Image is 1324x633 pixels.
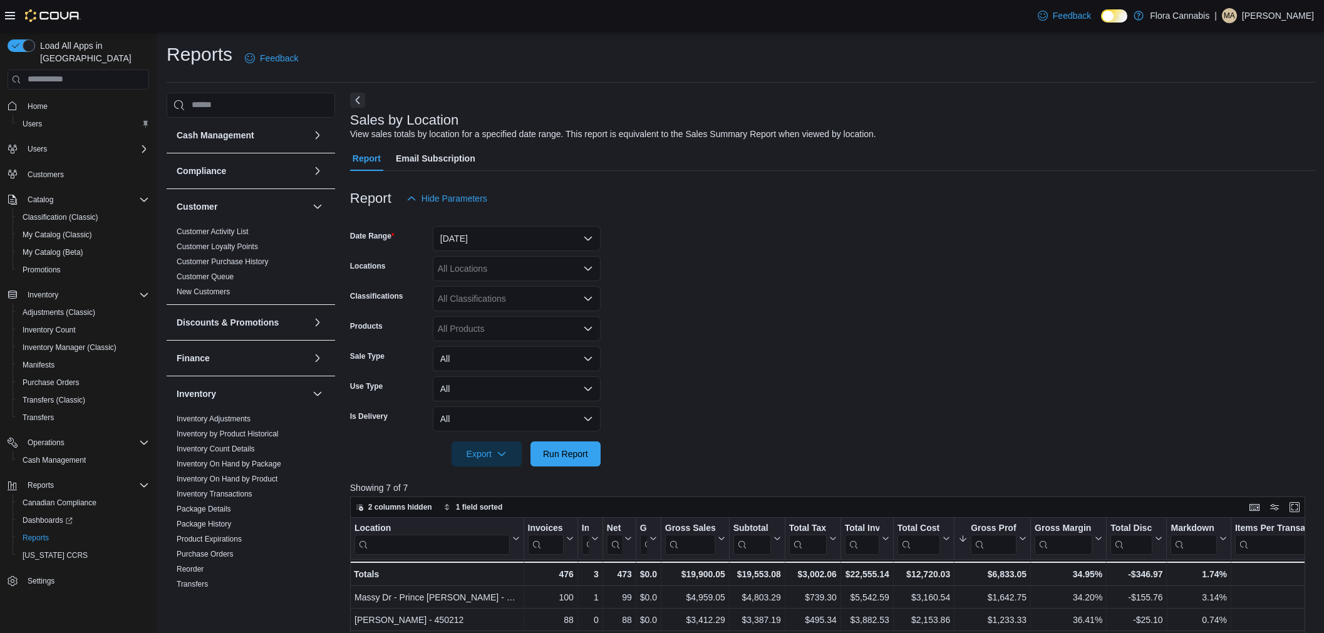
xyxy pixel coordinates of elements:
[350,93,365,108] button: Next
[177,460,281,468] a: Inventory On Hand by Package
[1110,522,1162,554] button: Total Discount
[845,522,879,534] div: Total Invoiced
[368,502,432,512] span: 2 columns hidden
[177,474,277,484] span: Inventory On Hand by Product
[18,453,91,468] a: Cash Management
[733,522,781,554] button: Subtotal
[18,358,149,373] span: Manifests
[177,242,258,252] span: Customer Loyalty Points
[18,210,103,225] a: Classification (Classic)
[527,522,563,534] div: Invoices Sold
[23,98,149,114] span: Home
[354,522,520,554] button: Location
[3,165,154,183] button: Customers
[401,186,492,211] button: Hide Parameters
[1222,8,1237,23] div: Miguel Ambrosio
[177,287,230,296] a: New Customers
[438,500,508,515] button: 1 field sorted
[240,46,303,71] a: Feedback
[177,316,279,329] h3: Discounts & Promotions
[177,520,231,528] a: Package History
[177,242,258,251] a: Customer Loyalty Points
[23,574,59,589] a: Settings
[23,99,53,114] a: Home
[640,612,657,627] div: $0.00
[350,231,395,241] label: Date Range
[18,548,149,563] span: Washington CCRS
[354,522,510,534] div: Location
[23,167,149,182] span: Customers
[13,494,154,512] button: Canadian Compliance
[177,352,210,364] h3: Finance
[23,212,98,222] span: Classification (Classic)
[18,375,149,390] span: Purchase Orders
[13,356,154,374] button: Manifests
[18,305,100,320] a: Adjustments (Classic)
[260,52,298,64] span: Feedback
[18,262,149,277] span: Promotions
[177,272,234,281] a: Customer Queue
[18,495,149,510] span: Canadian Compliance
[18,393,90,408] a: Transfers (Classic)
[23,287,63,302] button: Inventory
[1035,590,1102,605] div: 34.20%
[13,115,154,133] button: Users
[583,264,593,274] button: Open list of options
[177,579,208,589] span: Transfers
[789,567,837,582] div: $3,002.06
[607,567,632,582] div: 473
[23,247,83,257] span: My Catalog (Beta)
[35,39,149,64] span: Load All Apps in [GEOGRAPHIC_DATA]
[310,351,325,366] button: Finance
[733,567,781,582] div: $19,553.08
[582,590,599,605] div: 1
[28,144,47,154] span: Users
[3,434,154,451] button: Operations
[310,199,325,214] button: Customer
[845,522,879,554] div: Total Invoiced
[665,612,725,627] div: $3,412.29
[23,360,54,370] span: Manifests
[177,564,204,574] span: Reorder
[13,547,154,564] button: [US_STATE] CCRS
[582,522,589,534] div: Invoices Ref
[23,435,70,450] button: Operations
[18,410,59,425] a: Transfers
[13,339,154,356] button: Inventory Manager (Classic)
[177,129,254,142] h3: Cash Management
[18,453,149,468] span: Cash Management
[18,495,101,510] a: Canadian Compliance
[1171,522,1226,554] button: Markdown Percent
[1287,500,1302,515] button: Enter fullscreen
[25,9,81,22] img: Cova
[13,321,154,339] button: Inventory Count
[28,480,54,490] span: Reports
[958,567,1027,582] div: $6,833.05
[177,352,308,364] button: Finance
[353,146,381,171] span: Report
[18,340,149,355] span: Inventory Manager (Classic)
[530,441,601,466] button: Run Report
[3,572,154,590] button: Settings
[13,409,154,426] button: Transfers
[13,208,154,226] button: Classification (Classic)
[433,346,601,371] button: All
[18,210,149,225] span: Classification (Classic)
[665,522,715,534] div: Gross Sales
[18,548,93,563] a: [US_STATE] CCRS
[1101,9,1127,23] input: Dark Mode
[1214,8,1217,23] p: |
[3,191,154,208] button: Catalog
[177,227,249,237] span: Customer Activity List
[23,119,42,129] span: Users
[396,146,475,171] span: Email Subscription
[177,287,230,297] span: New Customers
[354,567,520,582] div: Totals
[177,165,226,177] h3: Compliance
[733,522,771,554] div: Subtotal
[583,294,593,304] button: Open list of options
[607,612,632,627] div: 88
[1171,522,1216,554] div: Markdown Percent
[177,444,255,454] span: Inventory Count Details
[1171,590,1226,605] div: 3.14%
